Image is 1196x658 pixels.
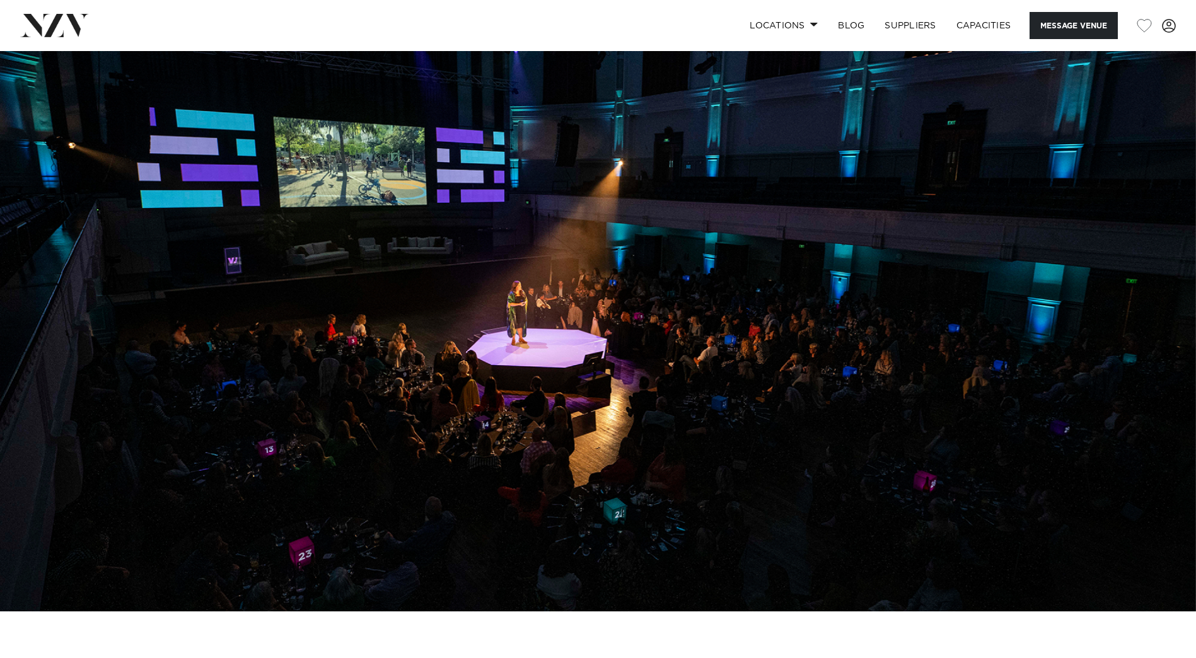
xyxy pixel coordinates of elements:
img: nzv-logo.png [20,14,89,37]
a: BLOG [828,12,874,39]
a: Capacities [946,12,1021,39]
a: SUPPLIERS [874,12,946,39]
a: Locations [740,12,828,39]
button: Message Venue [1030,12,1118,39]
